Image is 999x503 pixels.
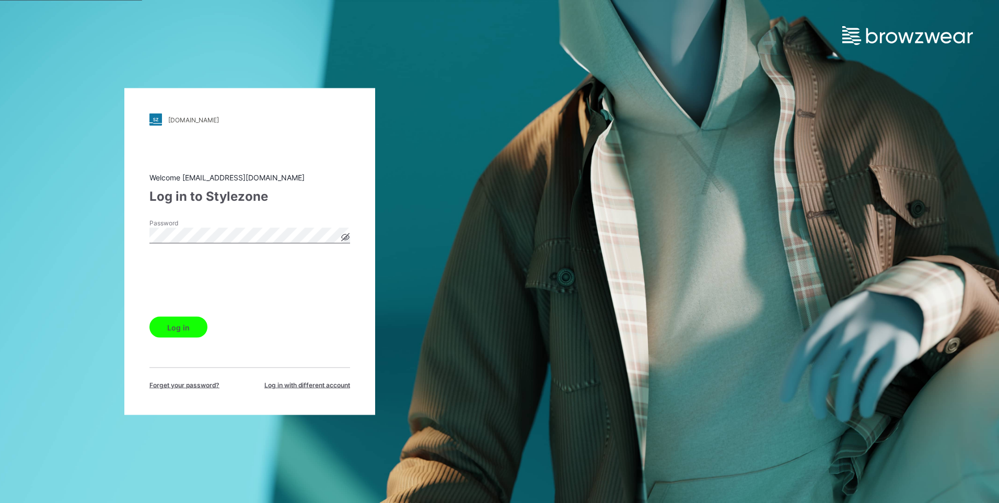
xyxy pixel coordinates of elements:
[842,26,973,45] img: browzwear-logo.e42bd6dac1945053ebaf764b6aa21510.svg
[149,113,162,126] img: stylezone-logo.562084cfcfab977791bfbf7441f1a819.svg
[149,317,207,338] button: Log in
[149,187,350,206] div: Log in to Stylezone
[149,172,350,183] div: Welcome [EMAIL_ADDRESS][DOMAIN_NAME]
[149,219,223,228] label: Password
[149,113,350,126] a: [DOMAIN_NAME]
[168,116,219,123] div: [DOMAIN_NAME]
[149,259,308,300] iframe: reCAPTCHA
[149,381,219,390] span: Forget your password?
[264,381,350,390] span: Log in with different account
